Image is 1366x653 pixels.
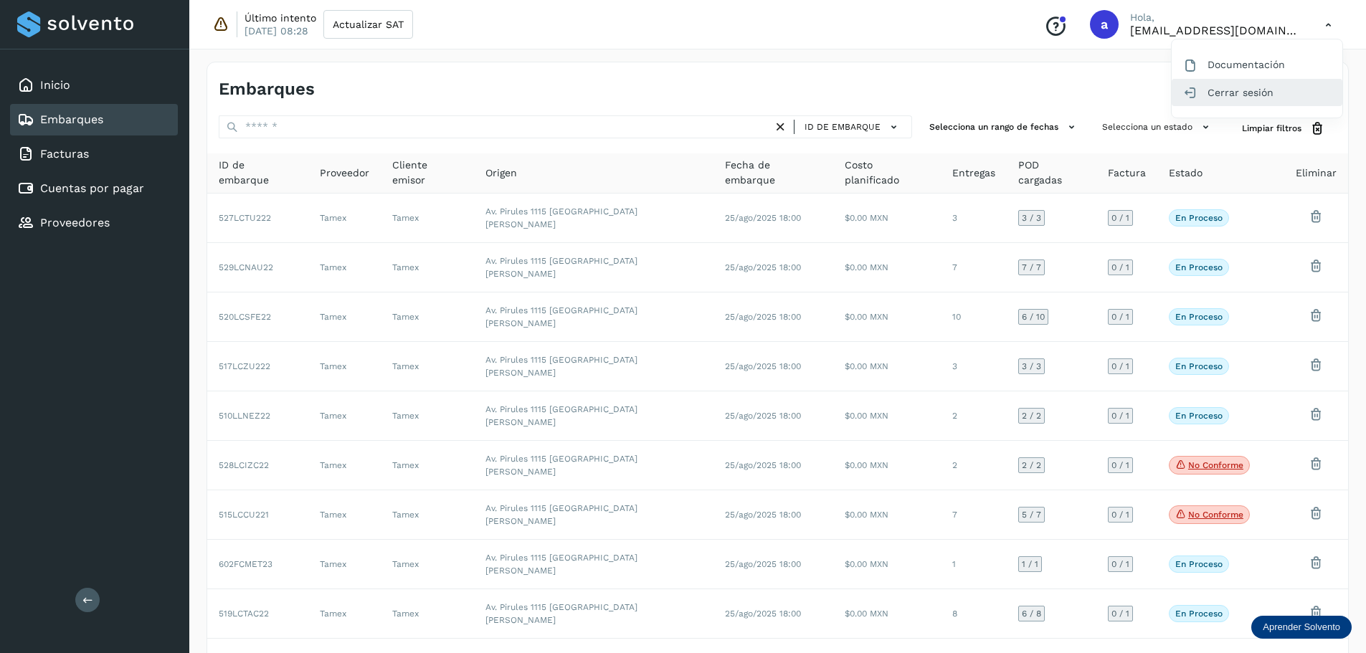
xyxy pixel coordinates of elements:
[40,113,103,126] a: Embarques
[40,147,89,161] a: Facturas
[40,78,70,92] a: Inicio
[1263,621,1340,633] p: Aprender Solvento
[1172,79,1342,106] div: Cerrar sesión
[40,181,144,195] a: Cuentas por pagar
[1251,616,1352,639] div: Aprender Solvento
[40,216,110,229] a: Proveedores
[10,104,178,135] div: Embarques
[10,70,178,101] div: Inicio
[10,138,178,170] div: Facturas
[10,207,178,239] div: Proveedores
[1172,51,1342,78] div: Documentación
[10,173,178,204] div: Cuentas por pagar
